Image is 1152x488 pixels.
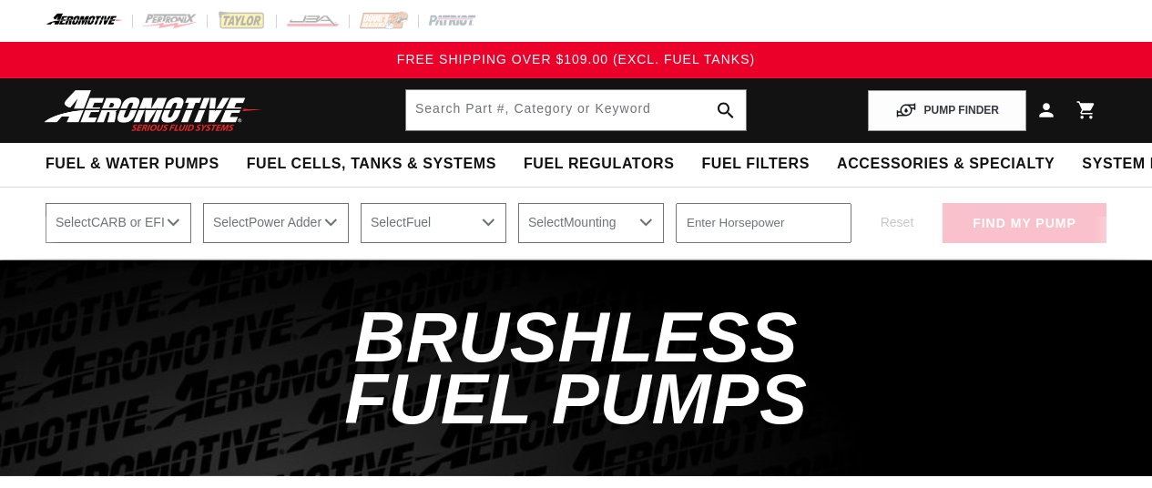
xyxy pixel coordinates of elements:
[823,143,1068,186] summary: Accessories & Specialty
[247,155,496,174] span: Fuel Cells, Tanks & Systems
[344,297,808,439] span: Brushless Fuel Pumps
[510,143,688,186] summary: Fuel Regulators
[361,203,506,243] select: Fuel
[706,90,746,130] button: search button
[39,89,267,132] img: Aeromotive
[203,203,349,243] select: Power Adder
[46,203,191,243] select: CARB or EFI
[233,143,510,186] summary: Fuel Cells, Tanks & Systems
[46,155,219,174] span: Fuel & Water Pumps
[688,143,823,186] summary: Fuel Filters
[524,155,674,174] span: Fuel Regulators
[32,143,233,186] summary: Fuel & Water Pumps
[397,52,755,66] span: FREE SHIPPING OVER $109.00 (EXCL. FUEL TANKS)
[518,203,664,243] select: Mounting
[868,90,1026,131] button: PUMP FINDER
[676,203,851,243] input: Enter Horsepower
[406,90,746,130] input: Search by Part Number, Category or Keyword
[837,155,1055,174] span: Accessories & Specialty
[701,155,810,174] span: Fuel Filters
